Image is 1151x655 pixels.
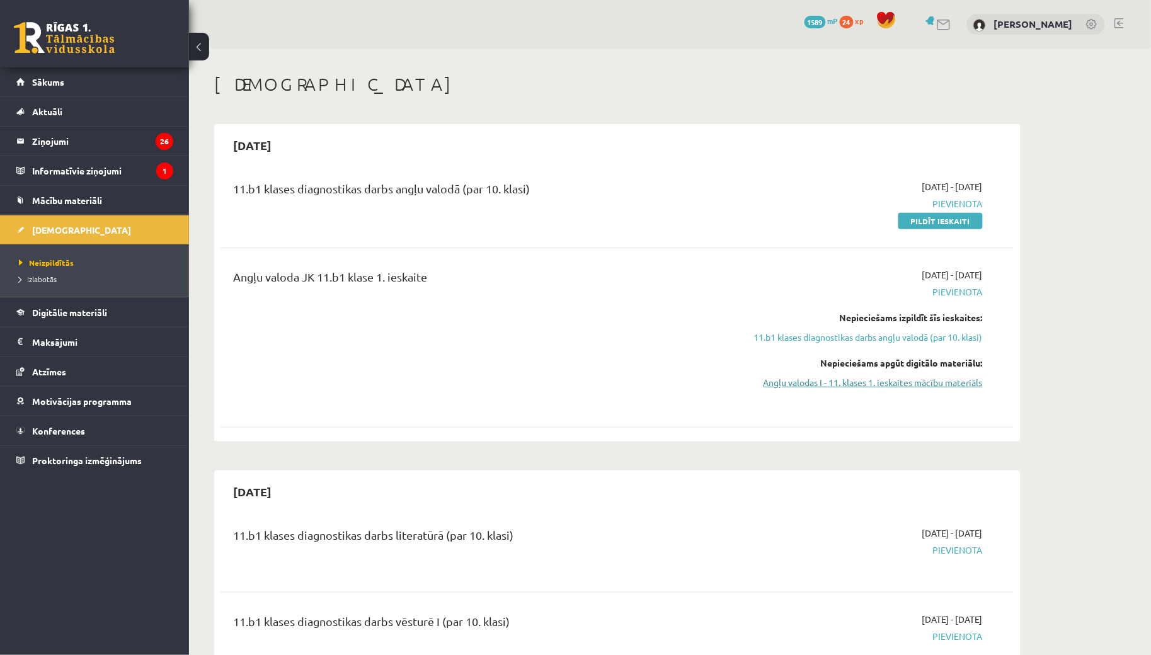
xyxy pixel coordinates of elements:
legend: Ziņojumi [32,127,173,156]
span: [DATE] - [DATE] [922,180,983,193]
span: Izlabotās [19,274,57,284]
span: Proktoringa izmēģinājums [32,455,142,466]
span: Pievienota [745,630,983,643]
a: Mācību materiāli [16,186,173,215]
a: Izlabotās [19,273,176,285]
legend: Informatīvie ziņojumi [32,156,173,185]
a: Proktoringa izmēģinājums [16,446,173,475]
span: Pievienota [745,197,983,210]
a: Atzīmes [16,357,173,386]
div: Angļu valoda JK 11.b1 klase 1. ieskaite [233,268,726,292]
span: Mācību materiāli [32,195,102,206]
a: Angļu valodas I - 11. klases 1. ieskaites mācību materiāls [745,376,983,389]
span: Atzīmes [32,366,66,377]
span: Motivācijas programma [32,396,132,407]
a: Neizpildītās [19,257,176,268]
a: 11.b1 klases diagnostikas darbs angļu valodā (par 10. klasi) [745,331,983,344]
a: Digitālie materiāli [16,298,173,327]
i: 26 [156,133,173,150]
span: [DATE] - [DATE] [922,613,983,626]
span: Pievienota [745,285,983,299]
h2: [DATE] [220,477,284,506]
legend: Maksājumi [32,327,173,356]
div: 11.b1 klases diagnostikas darbs vēsturē I (par 10. klasi) [233,613,726,636]
h2: [DATE] [220,130,284,160]
span: Digitālie materiāli [32,307,107,318]
a: Motivācijas programma [16,387,173,416]
i: 1 [156,162,173,179]
a: 24 xp [840,16,870,26]
a: [PERSON_NAME] [994,18,1073,30]
div: Nepieciešams apgūt digitālo materiālu: [745,356,983,370]
a: Rīgas 1. Tālmācības vidusskola [14,22,115,54]
span: [DEMOGRAPHIC_DATA] [32,224,131,236]
h1: [DEMOGRAPHIC_DATA] [214,74,1021,95]
span: Pievienota [745,544,983,557]
a: 1589 mP [805,16,838,26]
span: 1589 [805,16,826,28]
div: 11.b1 klases diagnostikas darbs literatūrā (par 10. klasi) [233,527,726,550]
a: Ziņojumi26 [16,127,173,156]
span: [DATE] - [DATE] [922,268,983,282]
img: Mareks Eglītis [973,19,986,31]
span: 24 [840,16,854,28]
a: Pildīt ieskaiti [898,213,983,229]
a: Aktuāli [16,97,173,126]
span: Neizpildītās [19,258,74,268]
div: 11.b1 klases diagnostikas darbs angļu valodā (par 10. klasi) [233,180,726,203]
span: xp [856,16,864,26]
span: Sākums [32,76,64,88]
a: [DEMOGRAPHIC_DATA] [16,215,173,244]
span: mP [828,16,838,26]
a: Sākums [16,67,173,96]
a: Konferences [16,416,173,445]
a: Maksājumi [16,327,173,356]
div: Nepieciešams izpildīt šīs ieskaites: [745,311,983,324]
span: [DATE] - [DATE] [922,527,983,540]
a: Informatīvie ziņojumi1 [16,156,173,185]
span: Aktuāli [32,106,62,117]
span: Konferences [32,425,85,436]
